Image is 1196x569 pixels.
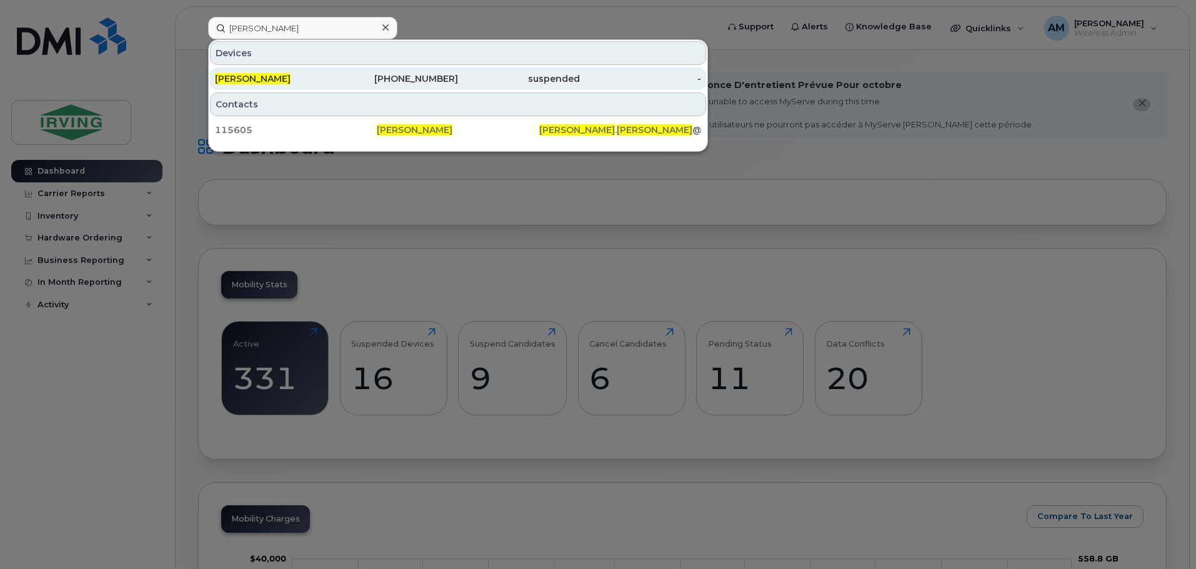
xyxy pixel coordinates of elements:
[215,73,291,84] span: [PERSON_NAME]
[539,124,701,136] div: . @[DOMAIN_NAME]
[210,119,706,141] a: 115605[PERSON_NAME][PERSON_NAME].[PERSON_NAME]@[DOMAIN_NAME]
[377,124,452,136] span: [PERSON_NAME]
[458,72,580,85] div: suspended
[580,72,702,85] div: -
[215,124,377,136] div: 115605
[617,124,692,136] span: [PERSON_NAME]
[337,72,459,85] div: [PHONE_NUMBER]
[210,41,706,65] div: Devices
[210,92,706,116] div: Contacts
[210,67,706,90] a: [PERSON_NAME][PHONE_NUMBER]suspended-
[539,124,615,136] span: [PERSON_NAME]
